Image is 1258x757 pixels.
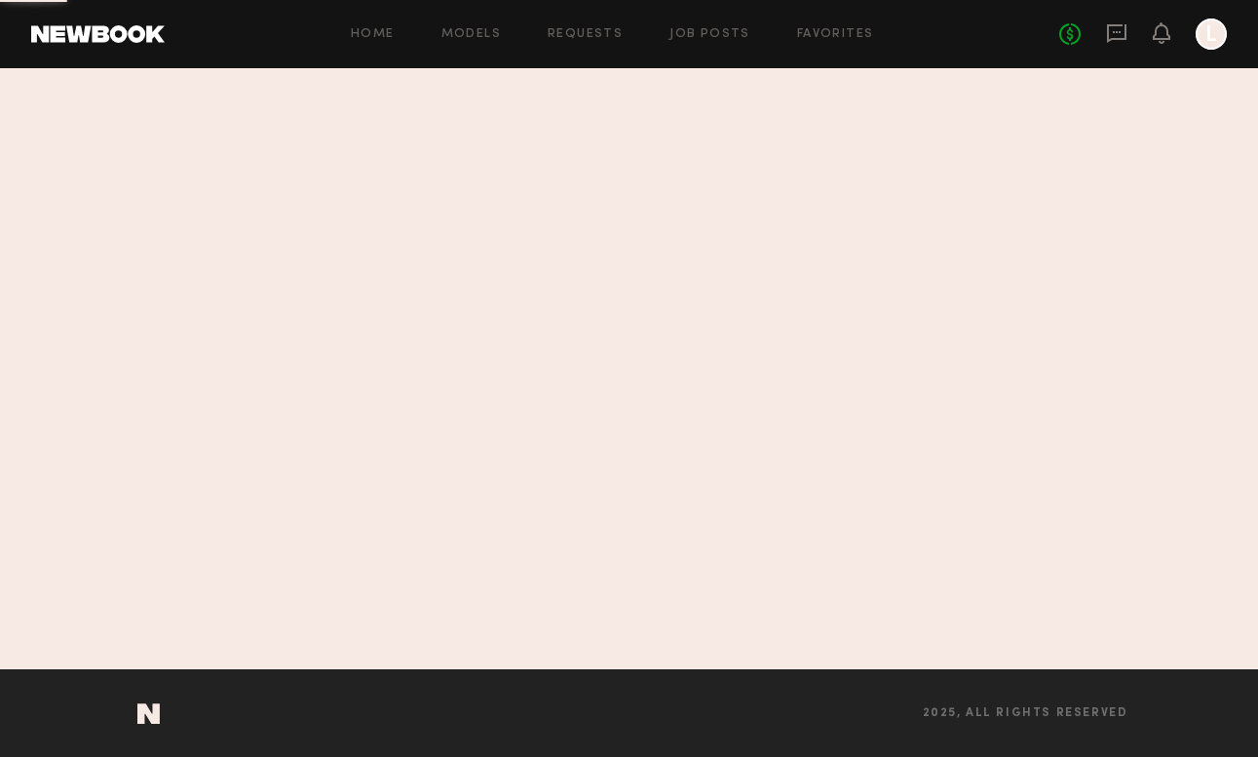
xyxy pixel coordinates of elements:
[441,28,501,41] a: Models
[797,28,874,41] a: Favorites
[351,28,395,41] a: Home
[548,28,623,41] a: Requests
[923,707,1128,720] span: 2025, all rights reserved
[1196,19,1227,50] a: L
[669,28,750,41] a: Job Posts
